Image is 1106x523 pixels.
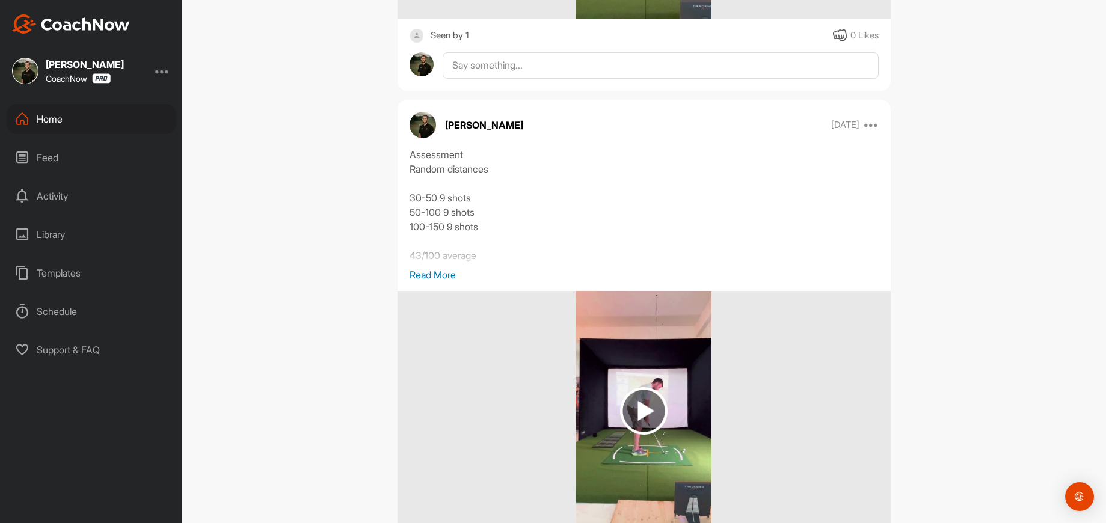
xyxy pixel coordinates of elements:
img: play [620,387,668,435]
img: square_3641e69a23774a22bb1969e55584baa6.jpg [12,58,38,84]
div: Templates [7,258,176,288]
div: Schedule [7,296,176,326]
div: Assessment Random distances 30-50 9 shots 50-100 9 shots 100-150 9 shots 43/100 average 16/27 on ... [410,147,879,268]
div: Seen by 1 [431,28,469,43]
div: 0 Likes [850,29,879,43]
img: avatar [410,112,436,138]
div: Open Intercom Messenger [1065,482,1094,511]
div: Home [7,104,176,134]
img: square_default-ef6cabf814de5a2bf16c804365e32c732080f9872bdf737d349900a9daf73cf9.png [410,28,425,43]
p: [PERSON_NAME] [445,118,523,132]
div: Support & FAQ [7,335,176,365]
p: [DATE] [831,119,859,131]
div: [PERSON_NAME] [46,60,124,69]
div: CoachNow [46,73,111,84]
div: Library [7,219,176,249]
div: Feed [7,142,176,173]
p: Read More [410,268,879,282]
img: avatar [410,52,434,77]
div: Activity [7,181,176,211]
img: CoachNow Pro [92,73,111,84]
img: CoachNow [12,14,130,34]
